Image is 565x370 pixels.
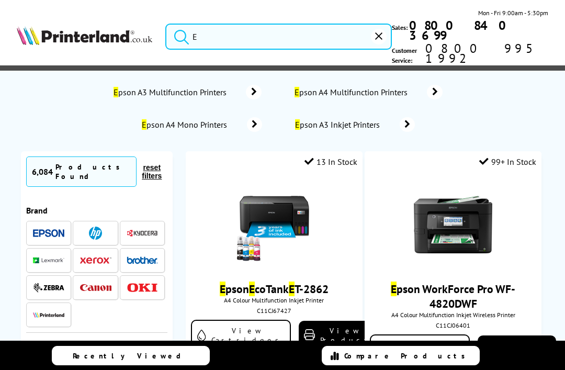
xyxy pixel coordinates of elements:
span: pson A4 Multifunction Printers [293,87,411,97]
a: Epson A4 Mono Printers [140,117,262,132]
a: View Product [299,321,377,350]
b: 0800 840 3699 [409,17,514,43]
a: 0800 840 3699 [408,20,548,40]
img: Epson [33,229,64,237]
img: OKI [127,283,158,292]
span: Compare Products [344,351,471,361]
a: Compare Products [322,346,480,365]
mark: E [295,87,299,97]
a: Epson WorkForce Pro WF-4820DWF [391,282,515,311]
span: pson A3 Multifunction Printers [112,87,230,97]
img: Canon [80,284,111,291]
a: Printerland Logo [17,26,152,48]
input: Sea [165,24,392,50]
img: HP [89,227,102,240]
div: Products Found [55,162,131,181]
a: View Cartridges [370,334,470,366]
mark: E [220,282,225,296]
span: 0800 995 1992 [424,43,548,63]
a: Recently Viewed [52,346,210,365]
span: pson A4 Mono Printers [140,119,231,130]
img: epson-et-2862-ink-included-small.jpg [235,185,313,264]
img: Lexmark [33,257,64,264]
img: Xerox [80,257,111,264]
span: pson A3 Inkjet Printers [293,119,384,130]
img: Epson-WF-4820-Front-RP-Small.jpg [414,185,492,264]
mark: E [295,119,300,130]
span: Mon - Fri 9:00am - 5:30pm [478,8,548,18]
span: Recently Viewed [73,351,191,361]
a: Epson A3 Multifunction Printers [112,85,262,99]
a: Epson A4 Multifunction Printers [293,85,443,99]
a: View Cartridges [191,320,291,351]
mark: E [249,282,255,296]
img: Printerland [33,312,64,317]
div: 99+ In Stock [479,156,536,167]
mark: E [114,87,118,97]
span: A4 Colour Multifunction Inkjet Wireless Printer [370,311,536,319]
div: C11CJ67427 [194,307,355,315]
a: Epson A3 Inkjet Printers [293,117,415,132]
div: C11CJ06401 [372,321,534,329]
a: View Product [478,335,556,365]
span: Brand [26,205,48,216]
mark: E [289,282,295,296]
span: Sales: [392,23,408,32]
mark: E [142,119,146,130]
img: Zebra [33,283,64,293]
button: reset filters [137,163,167,181]
span: Customer Service: [392,43,548,65]
span: A4 Colour Multifunction Inkjet Printer [191,296,357,304]
span: 6,084 [32,166,53,177]
img: Kyocera [127,229,158,237]
div: 13 In Stock [304,156,357,167]
img: Brother [127,256,158,264]
img: Printerland Logo [17,26,152,46]
mark: E [391,282,397,296]
a: EpsonEcoTankET-2862 [220,282,329,296]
